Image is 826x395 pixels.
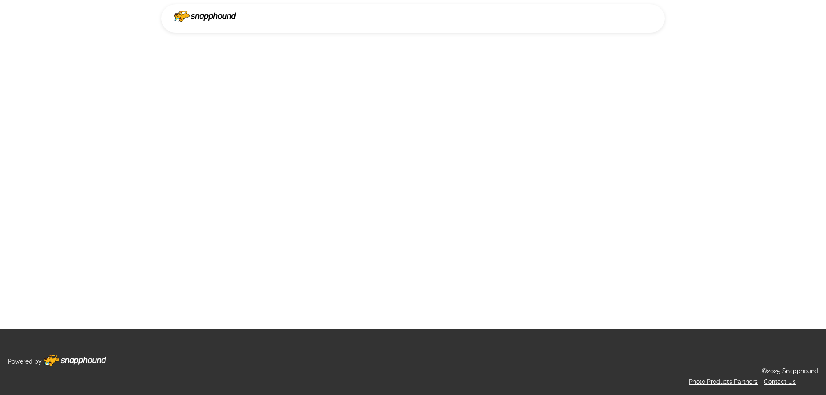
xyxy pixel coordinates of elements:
img: Footer [44,355,106,366]
p: Powered by [8,356,42,367]
a: Photo Products Partners [689,378,758,385]
img: Snapphound Logo [174,11,236,22]
p: ©2025 Snapphound [762,366,818,377]
a: Contact Us [764,378,796,385]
